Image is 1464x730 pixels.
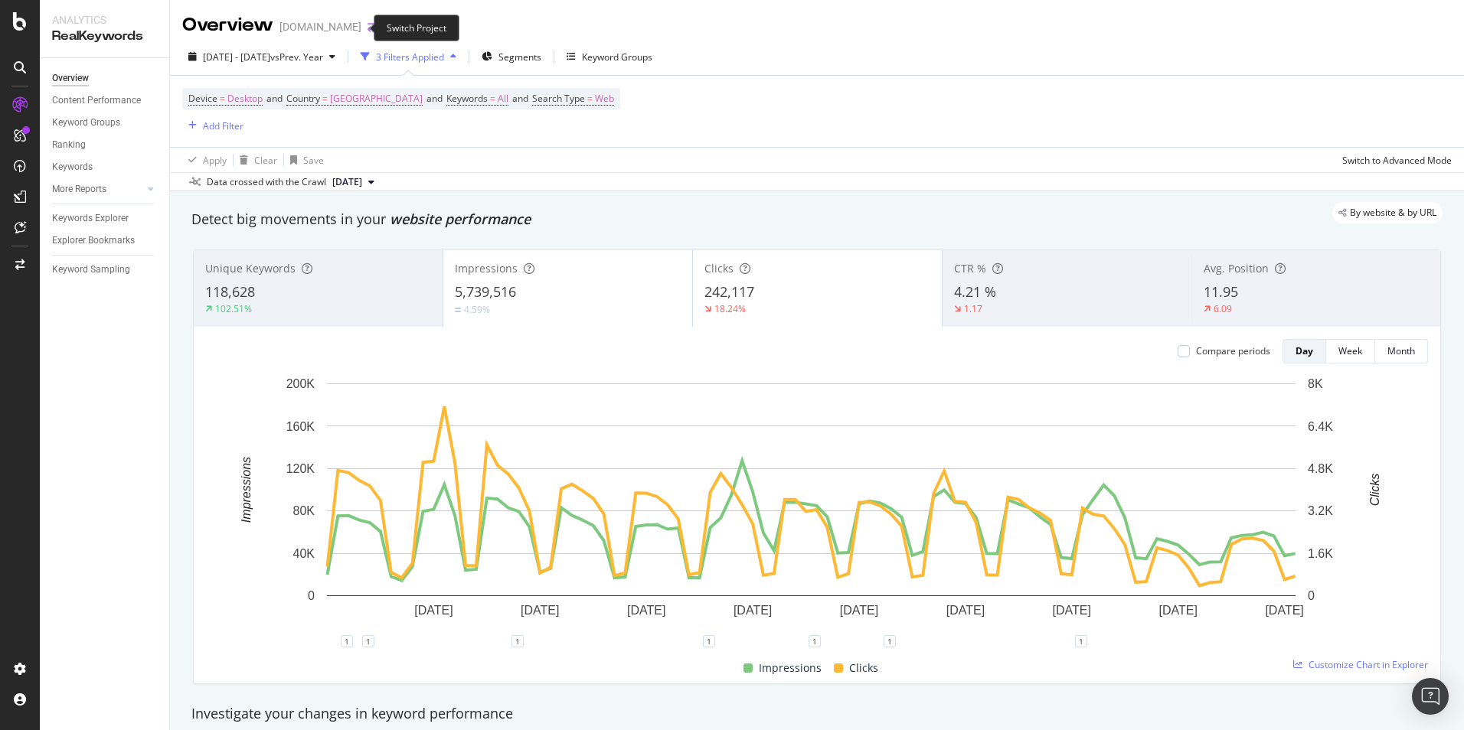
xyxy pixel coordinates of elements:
span: Clicks [849,659,878,677]
div: Ranking [52,137,86,153]
div: Data crossed with the Crawl [207,175,326,189]
text: [DATE] [1265,604,1303,617]
text: 200K [286,377,315,390]
text: 1.6K [1308,547,1333,560]
span: Segments [498,51,541,64]
button: Apply [182,148,227,172]
div: 1 [884,635,896,647]
div: 3 Filters Applied [376,51,444,64]
div: Keyword Groups [52,115,120,131]
span: All [498,88,508,109]
div: Add Filter [203,119,243,132]
div: Switch Project [374,15,459,41]
span: and [266,92,283,105]
span: Search Type [532,92,585,105]
div: 1 [341,635,353,647]
a: Ranking [52,137,158,153]
div: Content Performance [52,93,141,109]
div: Clear [254,154,277,167]
text: 160K [286,419,315,432]
button: 3 Filters Applied [355,44,462,69]
text: 40K [293,547,315,560]
div: Month [1387,344,1415,357]
div: 1 [511,635,524,647]
span: Clicks [704,261,734,275]
div: Analytics [52,12,157,28]
div: arrow-right-arrow-left [368,21,377,32]
button: Segments [475,44,547,69]
text: Clicks [1368,474,1381,507]
span: CTR % [954,261,986,275]
div: Save [303,154,324,167]
div: 102.51% [215,302,252,315]
text: [DATE] [414,604,453,617]
a: Keyword Sampling [52,262,158,278]
div: Day [1296,344,1313,357]
button: Save [284,148,324,172]
div: Keywords [52,159,93,175]
span: = [322,92,328,105]
a: More Reports [52,181,143,197]
div: Compare periods [1196,344,1270,357]
span: and [512,92,528,105]
div: RealKeywords [52,28,157,45]
button: Add Filter [182,116,243,135]
div: Overview [182,12,273,38]
span: 11.95 [1204,282,1238,301]
text: [DATE] [627,604,665,617]
div: 1 [809,635,821,647]
div: 1 [703,635,715,647]
img: Equal [455,308,461,312]
text: [DATE] [1053,604,1091,617]
div: Investigate your changes in keyword performance [191,704,1443,724]
text: 80K [293,504,315,517]
text: 3.2K [1308,504,1333,517]
div: 1 [362,635,374,647]
span: = [220,92,225,105]
div: 1 [1075,635,1087,647]
span: Impressions [759,659,822,677]
span: 242,117 [704,282,754,301]
a: Content Performance [52,93,158,109]
div: 1.17 [964,302,982,315]
span: By website & by URL [1350,208,1436,217]
text: 4.8K [1308,462,1333,475]
a: Keyword Groups [52,115,158,131]
span: Device [188,92,217,105]
div: 18.24% [714,302,746,315]
text: 0 [1308,589,1315,602]
text: 8K [1308,377,1323,390]
text: [DATE] [840,604,878,617]
div: legacy label [1332,202,1443,223]
span: 5,739,516 [455,282,516,301]
span: 118,628 [205,282,255,301]
span: Web [595,88,614,109]
span: Impressions [455,261,518,275]
span: 2025 Jul. 31st [332,175,362,189]
a: Keywords Explorer [52,210,158,226]
svg: A chart. [206,376,1417,641]
span: Avg. Position [1204,261,1269,275]
span: Keywords [446,92,488,105]
span: Desktop [227,88,263,109]
span: Unique Keywords [205,261,296,275]
div: Overview [52,70,89,86]
span: vs Prev. Year [270,51,323,64]
text: 0 [308,589,315,602]
span: [DATE] - [DATE] [203,51,270,64]
div: Switch to Advanced Mode [1342,154,1452,167]
div: 6.09 [1214,302,1232,315]
button: [DATE] [326,173,381,191]
a: Overview [52,70,158,86]
text: [DATE] [521,604,559,617]
span: [GEOGRAPHIC_DATA] [330,88,423,109]
button: Keyword Groups [560,44,658,69]
div: Keywords Explorer [52,210,129,226]
button: Day [1283,339,1326,363]
span: 4.21 % [954,282,996,301]
span: = [490,92,495,105]
div: 4.59% [464,303,490,316]
a: Keywords [52,159,158,175]
text: Impressions [240,457,253,523]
